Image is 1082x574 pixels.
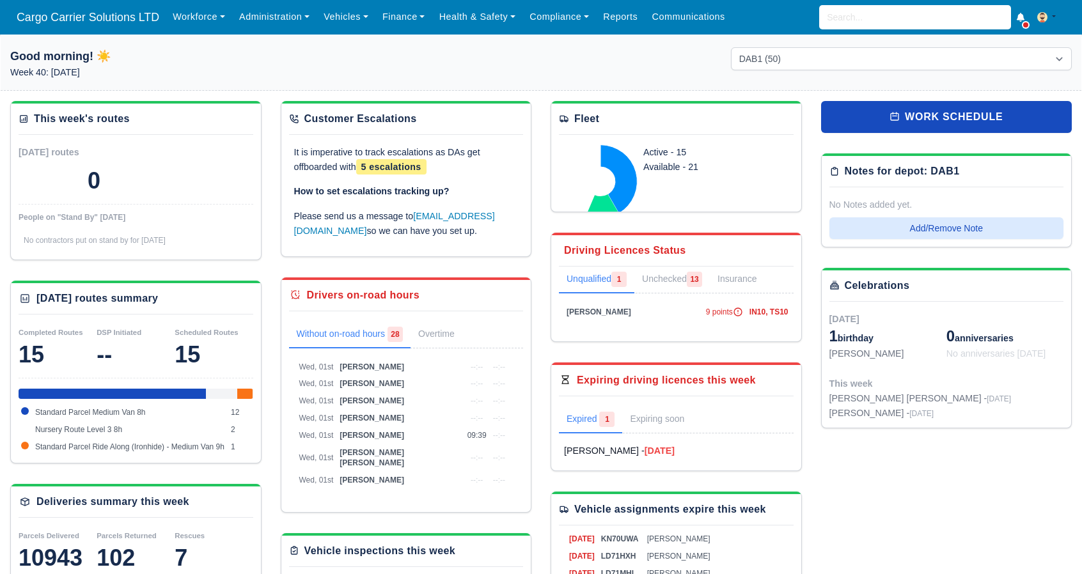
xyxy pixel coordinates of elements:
div: Deliveries summary this week [36,494,189,509]
span: Wed, 01st [299,379,334,388]
div: Drivers on-road hours [307,288,419,303]
div: Expiring driving licences this week [577,373,756,388]
span: --:-- [471,414,483,423]
span: 1 [829,327,838,345]
div: [DATE] routes summary [36,291,158,306]
div: [PERSON_NAME] [PERSON_NAME] - [829,391,1012,406]
span: Wed, 01st [299,476,334,485]
div: Customer Escalations [304,111,417,127]
a: [EMAIL_ADDRESS][DOMAIN_NAME] [294,211,495,236]
div: Vehicle assignments expire this week [574,502,766,517]
small: Completed Routes [19,329,83,336]
a: Workforce [166,4,232,29]
span: 5 escalations [356,159,427,175]
span: --:-- [493,453,505,462]
span: [DATE] [909,409,934,418]
span: Wed, 01st [299,453,334,462]
span: This week [829,378,873,389]
span: Nursery Route Level 3 8h [35,425,122,434]
span: [PERSON_NAME] [340,362,404,371]
span: [PERSON_NAME] [647,552,710,561]
span: 09:39 [467,431,487,440]
div: 15 [175,342,253,368]
div: [PERSON_NAME] - [829,406,1012,421]
small: DSP Initiated [97,329,141,336]
small: Parcels Delivered [19,532,79,539]
span: Cargo Carrier Solutions LTD [10,4,166,30]
span: [DATE] [829,314,859,324]
span: Wed, 01st [299,414,334,423]
a: Unchecked [634,267,710,293]
div: [PERSON_NAME] [829,346,946,361]
span: --:-- [471,362,483,371]
small: Scheduled Routes [175,329,238,336]
div: 102 [97,545,175,571]
a: work schedule [821,101,1072,133]
span: --:-- [471,396,483,405]
span: Wed, 01st [299,431,334,440]
small: Rescues [175,532,205,539]
div: -- [97,342,175,368]
span: [PERSON_NAME] [567,307,631,316]
div: Standard Parcel Ride Along (Ironhide) - Medium Van 9h [237,389,253,399]
div: 0 [88,168,100,194]
a: Finance [375,4,432,29]
p: It is imperative to track escalations as DAs get offboarded with [294,145,519,175]
span: [PERSON_NAME] [PERSON_NAME] [340,448,404,468]
span: --:-- [493,362,505,371]
span: 1 [611,272,627,287]
span: 0 [946,327,955,345]
button: Add/Remove Note [829,217,1064,239]
p: Week 40: [DATE] [10,65,351,80]
div: Fleet [574,111,599,127]
span: Standard Parcel Ride Along (Ironhide) - Medium Van 9h [35,442,224,451]
a: Reports [596,4,645,29]
span: --:-- [493,431,505,440]
a: Without on-road hours [289,322,411,348]
span: --:-- [493,396,505,405]
span: [PERSON_NAME] [340,414,404,423]
span: [DATE] [569,534,595,543]
div: 7 [175,545,253,571]
span: [DATE] [569,552,595,561]
span: Standard Parcel Medium Van 8h [35,408,146,417]
span: --:-- [471,379,483,388]
a: Insurance [710,267,780,293]
span: --:-- [493,476,505,485]
div: People on "Stand By" [DATE] [19,212,253,222]
span: No anniversaries [DATE] [946,348,1046,359]
span: [PERSON_NAME] [340,379,404,388]
span: 13 [687,272,702,287]
span: --:-- [493,414,505,423]
a: Compliance [522,4,596,29]
span: [PERSON_NAME] [340,431,404,440]
strong: [DATE] [645,446,675,456]
div: [DATE] routes [19,145,136,160]
div: Driving Licences Status [564,243,686,258]
a: Expiring soon [622,407,710,433]
span: --:-- [493,379,505,388]
span: KN70UWA [601,534,639,543]
span: Wed, 01st [299,396,334,405]
span: 9 points [706,307,743,316]
div: Standard Parcel Medium Van 8h [19,389,206,399]
div: anniversaries [946,326,1063,346]
span: [PERSON_NAME] [647,534,710,543]
a: Overtime [411,322,480,348]
div: Available - 21 [643,160,760,175]
a: Vehicles [317,4,375,29]
div: No Notes added yet. [829,198,1064,212]
div: Vehicle inspections this week [304,543,456,559]
a: Health & Safety [432,4,523,29]
div: 15 [19,342,97,368]
span: --:-- [471,453,483,462]
span: 28 [388,327,403,342]
div: Nursery Route Level 3 8h [206,389,237,399]
a: [PERSON_NAME] -[DATE] [564,444,788,458]
div: birthday [829,326,946,346]
a: Expired [559,407,622,433]
a: Cargo Carrier Solutions LTD [10,5,166,30]
span: [PERSON_NAME] [340,396,404,405]
p: How to set escalations tracking up? [294,184,519,199]
span: [PERSON_NAME] [340,476,404,485]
